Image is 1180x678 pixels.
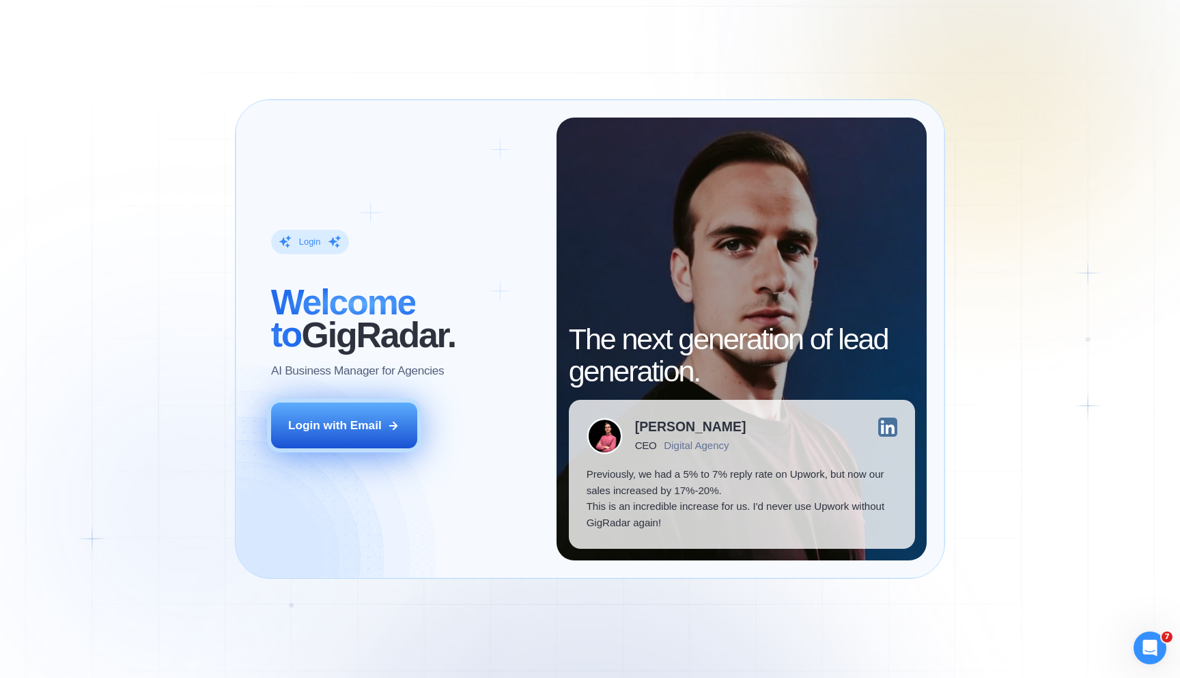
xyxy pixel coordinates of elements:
[1162,632,1172,642] span: 7
[1134,632,1166,664] iframe: Intercom live chat
[271,363,444,379] p: AI Business Manager for Agencies
[587,466,897,531] p: Previously, we had a 5% to 7% reply rate on Upwork, but now our sales increased by 17%-20%. This ...
[635,439,657,451] div: CEO
[271,282,415,355] span: Welcome to
[664,439,729,451] div: Digital Agency
[288,418,382,434] div: Login with Email
[271,286,539,351] h2: ‍ GigRadar.
[635,420,746,433] div: [PERSON_NAME]
[569,323,915,388] h2: The next generation of lead generation.
[271,403,417,448] button: Login with Email
[299,236,321,247] div: Login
